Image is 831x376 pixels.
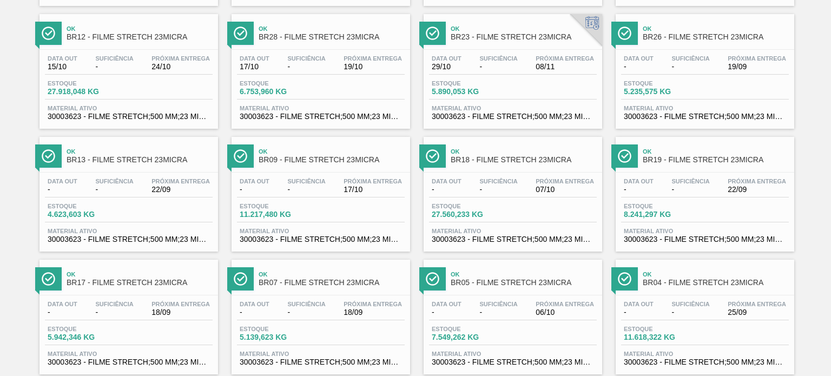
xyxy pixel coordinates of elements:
span: 15/10 [48,63,77,71]
span: Ok [67,148,213,155]
span: 7.549,262 KG [432,333,507,341]
span: - [95,63,133,71]
span: Material ativo [624,105,786,111]
span: Suficiência [95,55,133,62]
span: BR07 - FILME STRETCH 23MICRA [259,279,405,287]
span: Próxima Entrega [151,301,210,307]
img: Ícone [234,149,247,163]
span: Estoque [432,326,507,332]
span: 30003623 - FILME STRETCH;500 MM;23 MICRA;;HISTRETCH [624,358,786,366]
span: Próxima Entrega [344,178,402,184]
span: 29/10 [432,63,461,71]
span: Suficiência [479,55,517,62]
span: Data out [624,55,654,62]
span: Estoque [240,203,315,209]
a: ÍconeOkBR28 - FILME STRETCH 23MICRAData out17/10Suficiência-Próxima Entrega19/10Estoque6.753,960 ... [223,6,415,129]
span: Data out [624,178,654,184]
span: 06/10 [536,308,594,316]
span: Material ativo [624,351,786,357]
span: 19/09 [728,63,786,71]
span: Data out [240,301,269,307]
span: 27.918,048 KG [48,88,123,96]
span: - [624,308,654,316]
span: Material ativo [624,228,786,234]
span: - [624,186,654,194]
span: Ok [67,25,213,32]
img: Ícone [42,149,55,163]
span: - [671,63,709,71]
a: ÍconeOkBR18 - FILME STRETCH 23MICRAData out-Suficiência-Próxima Entrega07/10Estoque27.560,233 KGM... [415,129,608,252]
span: Ok [643,271,789,278]
span: Próxima Entrega [536,178,594,184]
span: Material ativo [48,228,210,234]
span: 30003623 - FILME STRETCH;500 MM;23 MICRA;;HISTRETCH [240,358,402,366]
img: Ícone [426,27,439,40]
span: Data out [432,178,461,184]
span: Próxima Entrega [151,55,210,62]
span: Ok [643,148,789,155]
span: Próxima Entrega [536,55,594,62]
span: 5.235,575 KG [624,88,700,96]
span: 19/10 [344,63,402,71]
span: BR18 - FILME STRETCH 23MICRA [451,156,597,164]
span: Suficiência [95,178,133,184]
span: Ok [259,271,405,278]
img: Ícone [42,27,55,40]
span: Ok [67,271,213,278]
a: ÍconeOkBR09 - FILME STRETCH 23MICRAData out-Suficiência-Próxima Entrega17/10Estoque11.217,480 KGM... [223,129,415,252]
a: ÍconeOkBR17 - FILME STRETCH 23MICRAData out-Suficiência-Próxima Entrega18/09Estoque5.942,346 KGMa... [31,252,223,374]
span: BR19 - FILME STRETCH 23MICRA [643,156,789,164]
span: Material ativo [432,228,594,234]
span: Data out [624,301,654,307]
span: - [624,63,654,71]
span: 30003623 - FILME STRETCH;500 MM;23 MICRA;;HISTRETCH [48,235,210,243]
img: Ícone [42,272,55,286]
span: - [48,308,77,316]
span: Data out [48,55,77,62]
span: Estoque [624,203,700,209]
span: BR28 - FILME STRETCH 23MICRA [259,33,405,41]
span: 30003623 - FILME STRETCH;500 MM;23 MICRA;;HISTRETCH [48,358,210,366]
span: - [287,63,325,71]
span: - [479,308,517,316]
span: 11.217,480 KG [240,210,315,219]
span: Material ativo [432,105,594,111]
span: 22/09 [151,186,210,194]
span: 30003623 - FILME STRETCH;500 MM;23 MICRA;;HISTRETCH [432,235,594,243]
span: Próxima Entrega [536,301,594,307]
a: ÍconeOkBR26 - FILME STRETCH 23MICRAData out-Suficiência-Próxima Entrega19/09Estoque5.235,575 KGMa... [608,6,800,129]
span: 07/10 [536,186,594,194]
span: 30003623 - FILME STRETCH;500 MM;23 MICRA;;HISTRETCH [624,113,786,121]
span: Estoque [48,326,123,332]
span: - [671,308,709,316]
span: BR04 - FILME STRETCH 23MICRA [643,279,789,287]
span: Ok [259,148,405,155]
span: Suficiência [671,55,709,62]
span: - [671,186,709,194]
span: Ok [451,25,597,32]
a: ÍconeOkBR13 - FILME STRETCH 23MICRAData out-Suficiência-Próxima Entrega22/09Estoque4.623,603 KGMa... [31,129,223,252]
span: 30003623 - FILME STRETCH;500 MM;23 MICRA;;HISTRETCH [240,235,402,243]
a: ÍconeOkBR04 - FILME STRETCH 23MICRAData out-Suficiência-Próxima Entrega25/09Estoque11.618,322 KGM... [608,252,800,374]
span: Estoque [432,203,507,209]
span: Próxima Entrega [728,178,786,184]
span: 30003623 - FILME STRETCH;500 MM;23 MICRA;;HISTRETCH [432,358,594,366]
span: BR09 - FILME STRETCH 23MICRA [259,156,405,164]
a: ÍconeOkBR19 - FILME STRETCH 23MICRAData out-Suficiência-Próxima Entrega22/09Estoque8.241,297 KGMa... [608,129,800,252]
span: Suficiência [95,301,133,307]
span: Estoque [432,80,507,87]
span: Data out [48,301,77,307]
span: 6.753,960 KG [240,88,315,96]
img: Ícone [618,149,631,163]
span: - [432,308,461,316]
span: Próxima Entrega [728,301,786,307]
span: 4.623,603 KG [48,210,123,219]
img: Ícone [234,27,247,40]
span: Material ativo [48,351,210,357]
img: Ícone [426,149,439,163]
span: Estoque [240,326,315,332]
span: BR23 - FILME STRETCH 23MICRA [451,33,597,41]
span: - [479,186,517,194]
span: Próxima Entrega [151,178,210,184]
span: Suficiência [287,178,325,184]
